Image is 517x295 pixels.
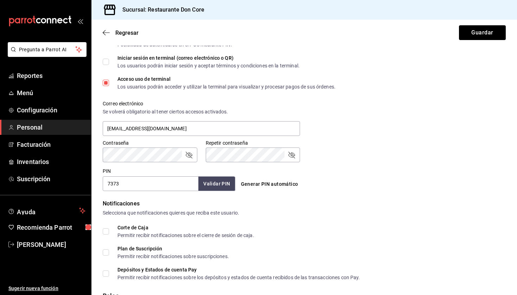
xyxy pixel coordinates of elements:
[103,101,300,106] label: Correo electrónico
[117,42,232,47] div: Posibilidad de autenticarse en el POS mediante PIN.
[117,55,300,60] div: Iniciar sesión en terminal (correo electrónico o QR)
[115,29,139,36] span: Regresar
[117,246,229,251] div: Plan de Suscripción
[117,254,229,259] div: Permitir recibir notificaciones sobre suscripciones.
[103,140,197,145] label: Contraseña
[117,77,336,81] div: Acceso uso de terminal
[17,174,85,184] span: Suscripción
[287,151,296,159] button: passwordField
[117,63,300,68] div: Los usuarios podrán iniciar sesión y aceptar términos y condiciones en la terminal.
[117,267,360,272] div: Depósitos y Estados de cuenta Pay
[5,51,87,58] a: Pregunta a Parrot AI
[103,176,198,191] input: 3 a 6 dígitos
[103,108,300,116] div: Se volverá obligatorio al tener ciertos accesos activados.
[8,42,87,57] button: Pregunta a Parrot AI
[117,6,204,14] h3: Sucursal: Restaurante Don Core
[77,18,83,24] button: open_drawer_menu
[459,25,506,40] button: Guardar
[117,233,254,238] div: Permitir recibir notificaciones sobre el cierre de sesión de caja.
[103,169,111,173] label: PIN
[117,225,254,230] div: Corte de Caja
[17,105,85,115] span: Configuración
[185,151,193,159] button: passwordField
[198,177,235,191] button: Validar PIN
[103,199,506,208] div: Notificaciones
[17,223,85,232] span: Recomienda Parrot
[17,206,76,215] span: Ayuda
[206,140,300,145] label: Repetir contraseña
[17,88,85,98] span: Menú
[117,84,336,89] div: Los usuarios podrán acceder y utilizar la terminal para visualizar y procesar pagos de sus órdenes.
[103,29,139,36] button: Regresar
[17,157,85,166] span: Inventarios
[238,178,301,191] button: Generar PIN automático
[8,285,85,292] span: Sugerir nueva función
[17,123,85,132] span: Personal
[17,71,85,80] span: Reportes
[117,275,360,280] div: Permitir recibir notificaciones sobre los depósitos y estados de cuenta recibidos de las transacc...
[19,46,76,53] span: Pregunta a Parrot AI
[103,209,506,217] div: Selecciona que notificaciones quieres que reciba este usuario.
[17,240,85,249] span: [PERSON_NAME]
[17,140,85,149] span: Facturación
